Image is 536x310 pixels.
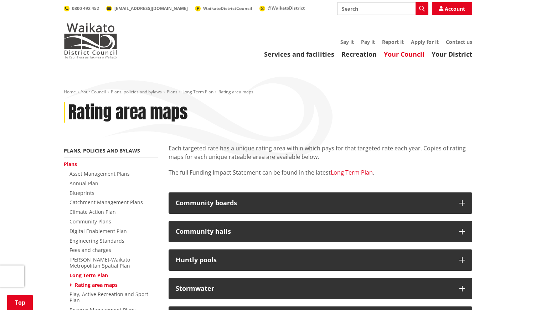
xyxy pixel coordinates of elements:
[167,89,177,95] a: Plans
[69,199,143,206] a: Catchment Management Plans
[106,5,188,11] a: [EMAIL_ADDRESS][DOMAIN_NAME]
[340,38,354,45] a: Say it
[68,102,188,123] h1: Rating area maps
[64,5,99,11] a: 0800 492 452
[446,38,472,45] a: Contact us
[218,89,253,95] span: Rating area maps
[169,249,472,271] button: Huntly pools
[382,38,404,45] a: Report it
[432,2,472,15] a: Account
[7,295,33,310] a: Top
[69,272,108,279] a: Long Term Plan
[64,161,77,167] a: Plans
[69,180,98,187] a: Annual Plan
[69,247,111,253] a: Fees and charges
[176,257,452,264] h3: Huntly pools
[72,5,99,11] span: 0800 492 452
[111,89,162,95] a: Plans, policies and bylaws
[64,89,472,95] nav: breadcrumb
[176,228,452,235] h3: Community halls
[176,285,452,292] h3: Stormwater
[64,23,117,58] img: Waikato District Council - Te Kaunihera aa Takiwaa o Waikato
[64,147,140,154] a: Plans, policies and bylaws
[337,2,428,15] input: Search input
[361,38,375,45] a: Pay it
[176,200,452,207] h3: Community boards
[81,89,106,95] a: Your Council
[169,144,472,185] div: The full Funding Impact Statement can be found in the latest .
[69,291,148,304] a: Play, Active Recreation and Sport Plan
[195,5,252,11] a: WaikatoDistrictCouncil
[69,190,94,196] a: Blueprints
[264,50,334,58] a: Services and facilities
[169,144,472,161] p: Each targeted rate has a unique rating area within which pays for that targeted rate each year. C...
[268,5,305,11] span: @WaikatoDistrict
[69,208,116,215] a: Climate Action Plan
[259,5,305,11] a: @WaikatoDistrict
[432,50,472,58] a: Your District
[331,169,373,176] a: Long Term Plan
[64,89,76,95] a: Home
[169,192,472,214] button: Community boards
[182,89,213,95] a: Long Term Plan
[69,256,130,269] a: [PERSON_NAME]-Waikato Metropolitan Spatial Plan
[203,5,252,11] span: WaikatoDistrictCouncil
[114,5,188,11] span: [EMAIL_ADDRESS][DOMAIN_NAME]
[69,237,124,244] a: Engineering Standards
[169,278,472,299] button: Stormwater
[69,170,130,177] a: Asset Management Plans
[75,281,118,288] a: Rating area maps
[411,38,439,45] a: Apply for it
[341,50,377,58] a: Recreation
[69,228,127,234] a: Digital Enablement Plan
[169,221,472,242] button: Community halls
[384,50,424,58] a: Your Council
[69,218,111,225] a: Community Plans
